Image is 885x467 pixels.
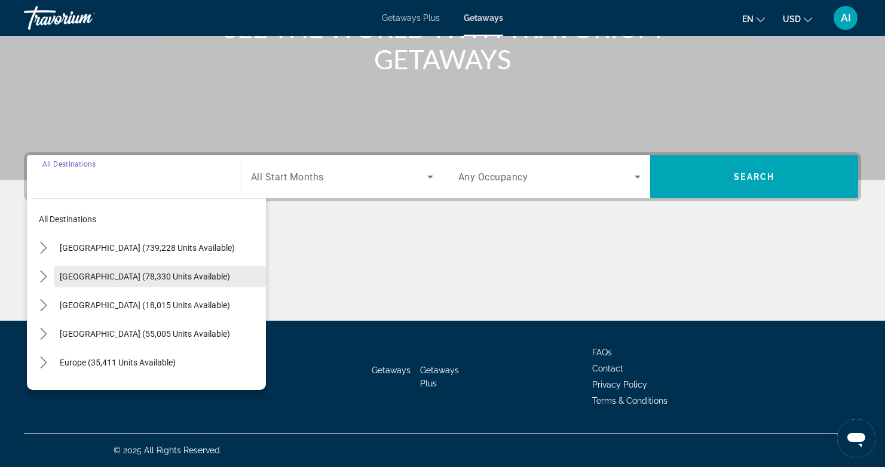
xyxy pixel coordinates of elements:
[60,243,235,253] span: [GEOGRAPHIC_DATA] (739,228 units available)
[592,380,647,389] a: Privacy Policy
[114,446,222,455] span: © 2025 All Rights Reserved.
[42,159,96,168] span: All Destinations
[592,396,667,405] a: Terms & Conditions
[420,365,459,388] a: Getaways Plus
[54,237,266,259] button: Select destination: United States (739,228 units available)
[60,272,230,281] span: [GEOGRAPHIC_DATA] (78,330 units available)
[742,10,765,27] button: Change language
[592,364,623,373] a: Contact
[42,170,225,185] input: Select destination
[33,295,54,316] button: Toggle Canada (18,015 units available) submenu
[830,5,861,30] button: User Menu
[54,294,266,316] button: Select destination: Canada (18,015 units available)
[251,171,324,183] span: All Start Months
[837,419,875,457] iframe: Button to launch messaging window
[33,208,266,230] button: Select destination: All destinations
[33,381,54,402] button: Toggle Australia (3,562 units available) submenu
[33,324,54,345] button: Toggle Caribbean & Atlantic Islands (55,005 units available) submenu
[464,13,503,23] a: Getaways
[33,352,54,373] button: Toggle Europe (35,411 units available) submenu
[39,214,96,224] span: All destinations
[54,380,266,402] button: Select destination: Australia (3,562 units available)
[54,352,266,373] button: Select destination: Europe (35,411 units available)
[24,2,143,33] a: Travorium
[27,155,858,198] div: Search widget
[54,323,266,345] button: Select destination: Caribbean & Atlantic Islands (55,005 units available)
[458,171,528,183] span: Any Occupancy
[27,192,266,390] div: Destination options
[650,155,858,198] button: Search
[783,14,801,24] span: USD
[841,12,851,24] span: AI
[60,300,230,310] span: [GEOGRAPHIC_DATA] (18,015 units available)
[742,14,754,24] span: en
[592,348,612,357] a: FAQs
[372,365,411,375] a: Getaways
[783,10,812,27] button: Change currency
[54,266,266,287] button: Select destination: Mexico (78,330 units available)
[33,266,54,287] button: Toggle Mexico (78,330 units available) submenu
[734,172,774,182] span: Search
[60,358,176,367] span: Europe (35,411 units available)
[382,13,440,23] a: Getaways Plus
[219,13,667,75] h1: SEE THE WORLD WITH TRAVORIUM GETAWAYS
[60,329,230,339] span: [GEOGRAPHIC_DATA] (55,005 units available)
[33,238,54,259] button: Toggle United States (739,228 units available) submenu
